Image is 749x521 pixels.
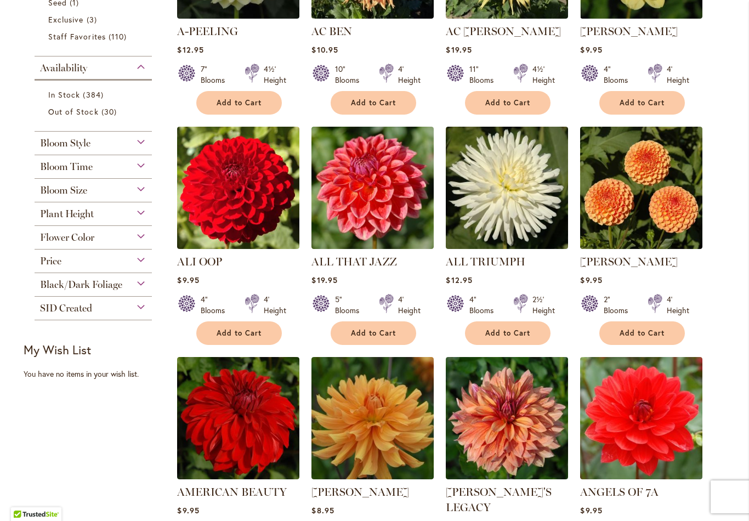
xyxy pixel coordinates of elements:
a: [PERSON_NAME] [311,485,409,499]
a: AC BEN [311,25,352,38]
div: 10" Blooms [335,64,366,86]
a: AC [PERSON_NAME] [446,25,561,38]
span: Add to Cart [217,98,262,107]
button: Add to Cart [599,91,685,115]
span: Bloom Time [40,161,93,173]
a: AMERICAN BEAUTY [177,471,299,482]
button: Add to Cart [196,321,282,345]
span: Bloom Style [40,137,90,149]
div: 4" Blooms [604,64,634,86]
a: ALL THAT JAZZ [311,255,397,268]
span: Add to Cart [620,98,665,107]
span: 3 [87,14,100,25]
img: AMBER QUEEN [580,127,702,249]
span: Add to Cart [485,329,530,338]
a: AMERICAN BEAUTY [177,485,287,499]
span: $10.95 [311,44,338,55]
a: ALL TRIUMPH [446,255,525,268]
a: ANGELS OF 7A [580,471,702,482]
a: [PERSON_NAME] [580,255,678,268]
span: $19.95 [311,275,337,285]
span: $9.95 [177,505,199,516]
button: Add to Cart [196,91,282,115]
a: Out of Stock 30 [48,106,141,117]
span: Bloom Size [40,184,87,196]
a: [PERSON_NAME]'S LEGACY [446,485,552,514]
span: Flower Color [40,231,94,243]
div: 7" Blooms [201,64,231,86]
span: $8.95 [311,505,334,516]
img: ALI OOP [177,127,299,249]
a: A-Peeling [177,10,299,21]
strong: My Wish List [24,342,91,358]
div: 2½' Height [532,294,555,316]
a: A-PEELING [177,25,238,38]
div: 11" Blooms [469,64,500,86]
div: 4' Height [264,294,286,316]
a: AMBER QUEEN [580,241,702,251]
span: Add to Cart [351,98,396,107]
span: $12.95 [177,44,203,55]
img: AMERICAN BEAUTY [177,357,299,479]
span: 30 [101,106,120,117]
span: Exclusive [48,14,83,25]
span: Add to Cart [620,329,665,338]
span: Staff Favorites [48,31,106,42]
a: Andy's Legacy [446,471,568,482]
iframe: Launch Accessibility Center [8,482,39,513]
button: Add to Cart [465,321,551,345]
a: ALL THAT JAZZ [311,241,434,251]
span: $19.95 [446,44,472,55]
a: AC BEN [311,10,434,21]
span: $9.95 [177,275,199,285]
span: In Stock [48,89,80,100]
div: You have no items in your wish list. [24,369,170,380]
div: 5" Blooms [335,294,366,316]
span: Black/Dark Foliage [40,279,122,291]
img: Andy's Legacy [446,357,568,479]
span: Out of Stock [48,106,99,117]
button: Add to Cart [331,91,416,115]
button: Add to Cart [331,321,416,345]
div: 4½' Height [532,64,555,86]
div: 4½' Height [264,64,286,86]
a: [PERSON_NAME] [580,25,678,38]
span: $9.95 [580,505,602,516]
div: 4" Blooms [469,294,500,316]
a: ALI OOP [177,255,222,268]
a: ANDREW CHARLES [311,471,434,482]
a: AHOY MATEY [580,10,702,21]
span: Add to Cart [485,98,530,107]
div: 2" Blooms [604,294,634,316]
img: ALL THAT JAZZ [311,127,434,249]
div: 4' Height [398,294,421,316]
div: 4' Height [667,294,689,316]
span: Plant Height [40,208,94,220]
a: In Stock 384 [48,89,141,100]
img: ANDREW CHARLES [311,357,434,479]
a: AC Jeri [446,10,568,21]
span: $9.95 [580,275,602,285]
a: Staff Favorites [48,31,141,42]
div: 4' Height [398,64,421,86]
a: ANGELS OF 7A [580,485,659,499]
a: Exclusive [48,14,141,25]
img: ANGELS OF 7A [580,357,702,479]
div: 4' Height [667,64,689,86]
img: ALL TRIUMPH [446,127,568,249]
span: Availability [40,62,87,74]
span: Add to Cart [217,329,262,338]
span: Add to Cart [351,329,396,338]
span: SID Created [40,302,92,314]
button: Add to Cart [599,321,685,345]
a: ALI OOP [177,241,299,251]
span: $9.95 [580,44,602,55]
span: Price [40,255,61,267]
span: $12.95 [446,275,472,285]
span: 384 [83,89,106,100]
a: ALL TRIUMPH [446,241,568,251]
button: Add to Cart [465,91,551,115]
span: 110 [109,31,129,42]
div: 4" Blooms [201,294,231,316]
